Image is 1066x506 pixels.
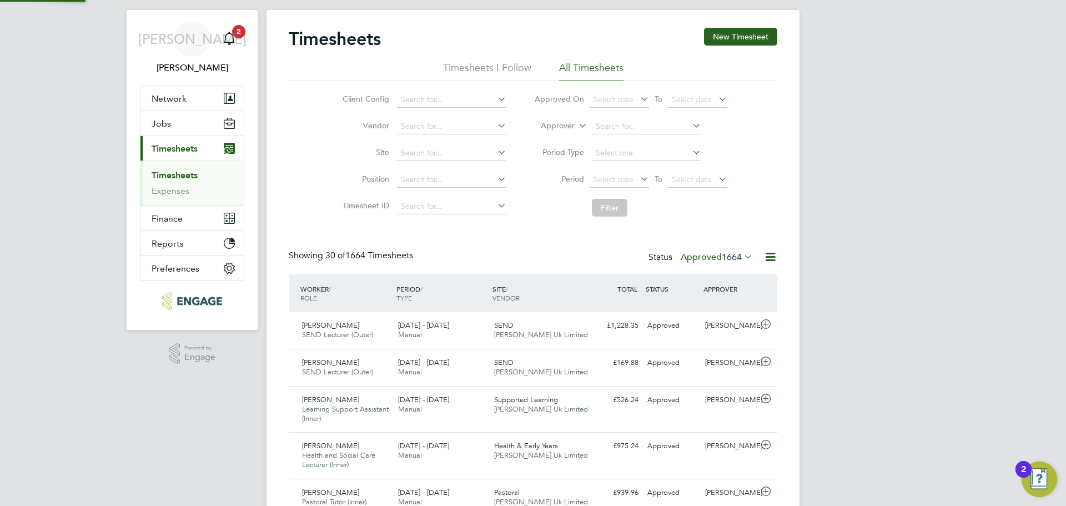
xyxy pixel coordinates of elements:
button: Open Resource Center, 2 new notifications [1022,462,1057,497]
div: Status [648,250,755,265]
div: Approved [643,484,701,502]
span: Powered by [184,343,215,353]
span: To [651,92,666,106]
span: [DATE] - [DATE] [398,358,449,367]
span: VENDOR [492,293,520,302]
span: [PERSON_NAME] [302,320,359,330]
button: Reports [140,231,244,255]
div: Showing [289,250,415,262]
span: Preferences [152,263,199,274]
label: Timesheet ID [339,201,389,211]
span: SEND Lecturer (Outer) [302,367,373,377]
span: / [420,284,423,293]
span: [DATE] - [DATE] [398,320,449,330]
span: [PERSON_NAME] [138,32,247,46]
span: TOTAL [617,284,637,293]
span: [PERSON_NAME] Uk Limited [494,450,588,460]
span: 1664 Timesheets [325,250,413,261]
div: [PERSON_NAME] [701,317,758,335]
span: Select date [594,174,633,184]
span: Timesheets [152,143,198,154]
label: Vendor [339,121,389,131]
input: Search for... [397,172,506,188]
a: [PERSON_NAME][PERSON_NAME] [140,21,244,74]
span: TYPE [396,293,412,302]
label: Approved On [534,94,584,104]
span: Learning Support Assistant (Inner) [302,404,389,423]
button: Finance [140,206,244,231]
div: APPROVER [701,279,758,299]
div: [PERSON_NAME] [701,391,758,409]
span: Reports [152,238,184,249]
span: To [651,172,666,186]
span: Engage [184,353,215,362]
button: Timesheets [140,136,244,161]
span: [DATE] - [DATE] [398,488,449,497]
div: WORKER [298,279,394,308]
div: £1,228.35 [585,317,643,335]
label: Site [339,147,389,157]
span: [DATE] - [DATE] [398,441,449,450]
input: Search for... [592,119,701,134]
input: Search for... [397,199,506,214]
label: Approved [681,252,753,263]
input: Select one [592,146,701,161]
button: Network [140,86,244,111]
div: Approved [643,317,701,335]
div: [PERSON_NAME] [701,354,758,372]
span: Select date [594,94,633,104]
span: Manual [398,367,422,377]
span: 2 [232,25,245,38]
span: Manual [398,450,422,460]
input: Search for... [397,146,506,161]
span: Jerin Aktar [140,61,244,74]
button: Filter [592,199,627,217]
span: SEND Lecturer (Outer) [302,330,373,339]
span: Jobs [152,118,171,129]
div: £939.96 [585,484,643,502]
div: 2 [1021,469,1026,484]
a: Go to home page [140,292,244,310]
span: [PERSON_NAME] Uk Limited [494,404,588,414]
div: £526.24 [585,391,643,409]
div: Timesheets [140,161,244,206]
span: [PERSON_NAME] [302,488,359,497]
a: Powered byEngage [169,343,216,364]
span: Health and Social Care Lecturer (Inner) [302,450,375,469]
a: 2 [218,21,240,57]
a: Timesheets [152,170,198,181]
a: Expenses [152,186,189,196]
span: Select date [672,94,712,104]
label: Period Type [534,147,584,157]
div: STATUS [643,279,701,299]
span: / [506,284,508,293]
span: Network [152,93,187,104]
label: Client Config [339,94,389,104]
span: [PERSON_NAME] [302,358,359,367]
div: £169.88 [585,354,643,372]
span: Select date [672,174,712,184]
li: Timesheets I Follow [443,61,531,81]
span: / [329,284,331,293]
span: Manual [398,330,422,339]
span: ROLE [300,293,317,302]
div: [PERSON_NAME] [701,437,758,455]
nav: Main navigation [127,10,258,330]
span: Supported Learning [494,395,558,404]
h2: Timesheets [289,28,381,50]
span: Finance [152,213,183,224]
input: Search for... [397,119,506,134]
span: [PERSON_NAME] [302,395,359,404]
span: SEND [494,358,514,367]
div: [PERSON_NAME] [701,484,758,502]
div: SITE [490,279,586,308]
div: Approved [643,354,701,372]
span: [PERSON_NAME] Uk Limited [494,367,588,377]
div: £975.24 [585,437,643,455]
div: Approved [643,391,701,409]
button: Preferences [140,256,244,280]
span: 30 of [325,250,345,261]
span: Health & Early Years [494,441,558,450]
label: Period [534,174,584,184]
span: [PERSON_NAME] Uk Limited [494,330,588,339]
